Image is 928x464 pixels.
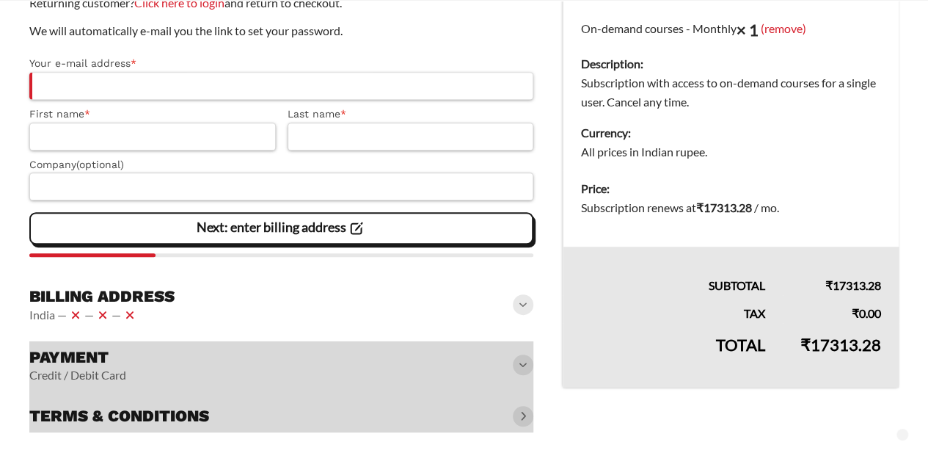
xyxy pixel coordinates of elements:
dt: Price: [581,179,881,198]
span: / mo [754,200,777,214]
th: Tax [563,295,783,323]
dd: All prices in Indian rupee. [581,142,881,162]
h3: Billing address [29,286,175,307]
label: Company [29,156,533,173]
span: (optional) [76,159,124,170]
dt: Currency: [581,123,881,142]
a: (remove) [761,21,806,35]
span: ₹ [852,306,859,320]
a: Scroll to top [896,429,908,441]
th: Total [563,323,783,388]
label: First name [29,106,276,123]
bdi: 0.00 [852,306,881,320]
label: Last name [288,106,534,123]
dd: Subscription with access to on-demand courses for a single user. Cancel any time. [581,73,881,112]
label: Your e-mail address [29,55,533,72]
th: Subtotal [563,247,783,295]
span: ₹ [800,335,811,355]
span: ₹ [696,200,704,214]
vaadin-horizontal-layout: India — — — [29,306,175,324]
bdi: 17313.28 [800,335,881,355]
p: We will automatically e-mail you the link to set your password. [29,21,533,40]
bdi: 17313.28 [696,200,752,214]
vaadin-button: Next: enter billing address [29,212,533,244]
dt: Description: [581,54,881,73]
bdi: 17313.28 [825,278,881,292]
span: ₹ [825,278,833,292]
span: Subscription renews at . [581,200,779,214]
strong: × 1 [737,20,759,40]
